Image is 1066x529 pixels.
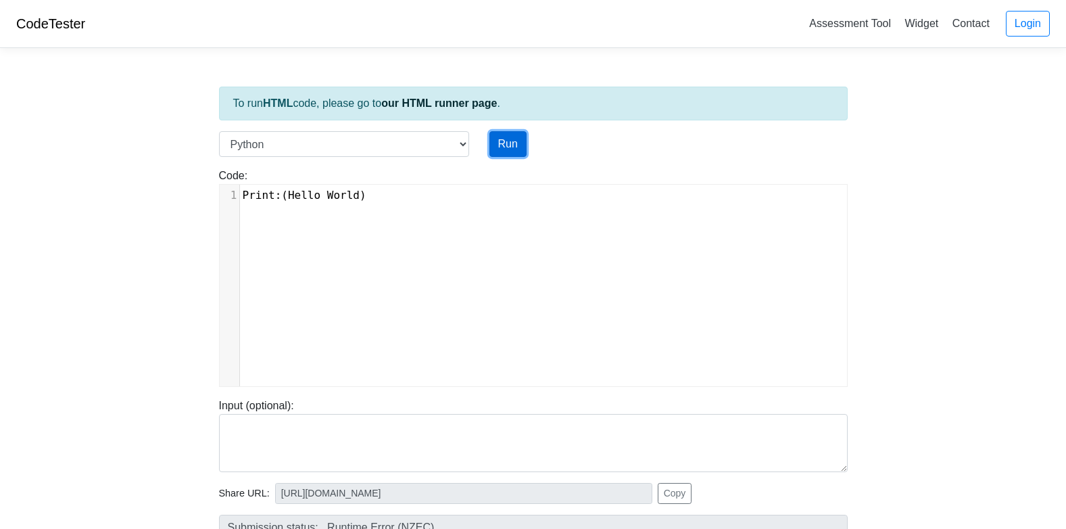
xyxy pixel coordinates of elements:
div: To run code, please go to . [219,87,848,120]
span: Share URL: [219,486,270,501]
strong: HTML [263,97,293,109]
a: Contact [947,12,995,34]
a: our HTML runner page [381,97,497,109]
span: Print [243,189,275,202]
button: Copy [658,483,692,504]
span: :( ) [243,189,366,202]
div: Input (optional): [209,398,858,472]
span: Hello [288,189,320,202]
a: Widget [899,12,944,34]
input: No share available yet [275,483,652,504]
button: Run [489,131,527,157]
span: World [327,189,360,202]
div: 1 [220,187,239,204]
div: Code: [209,168,858,387]
a: Login [1006,11,1050,37]
a: Assessment Tool [804,12,896,34]
a: CodeTester [16,16,85,31]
